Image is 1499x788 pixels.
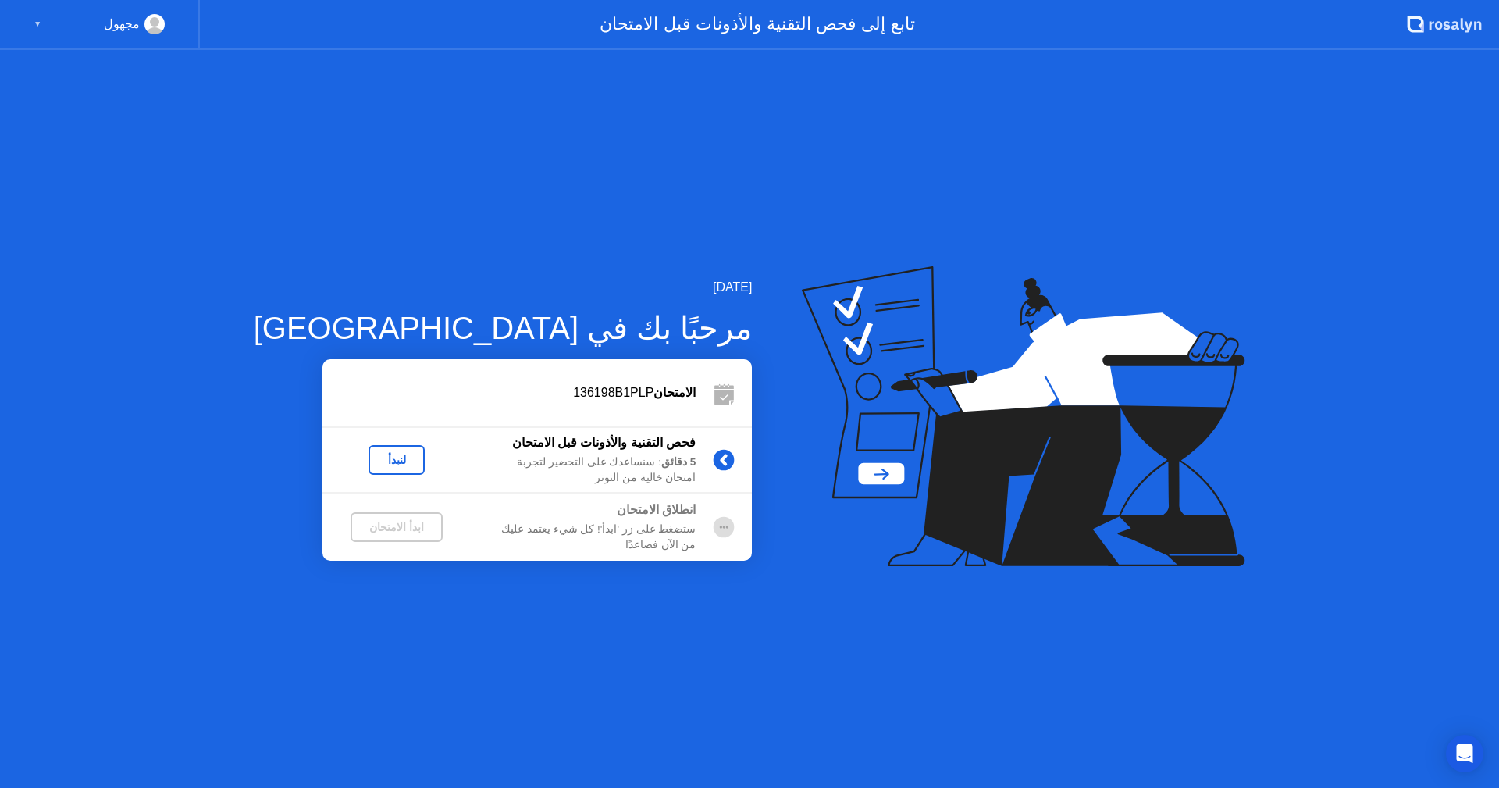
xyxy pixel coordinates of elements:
div: ستضغط على زر 'ابدأ'! كل شيء يعتمد عليك من الآن فصاعدًا [471,522,696,554]
div: ▼ [34,14,41,34]
button: ابدأ الامتحان [351,512,443,542]
div: مرحبًا بك في [GEOGRAPHIC_DATA] [254,305,753,351]
div: ابدأ الامتحان [357,521,436,533]
b: الامتحان [653,386,696,399]
b: 5 دقائق [661,456,696,468]
div: Open Intercom Messenger [1446,735,1483,772]
div: 136198B1PLP [322,383,696,402]
div: : سنساعدك على التحضير لتجربة امتحان خالية من التوتر [471,455,696,487]
b: انطلاق الامتحان [617,503,696,516]
button: لنبدأ [369,445,425,475]
b: فحص التقنية والأذونات قبل الامتحان [512,436,696,449]
div: مجهول [104,14,140,34]
div: لنبدأ [375,454,418,466]
div: [DATE] [254,278,753,297]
